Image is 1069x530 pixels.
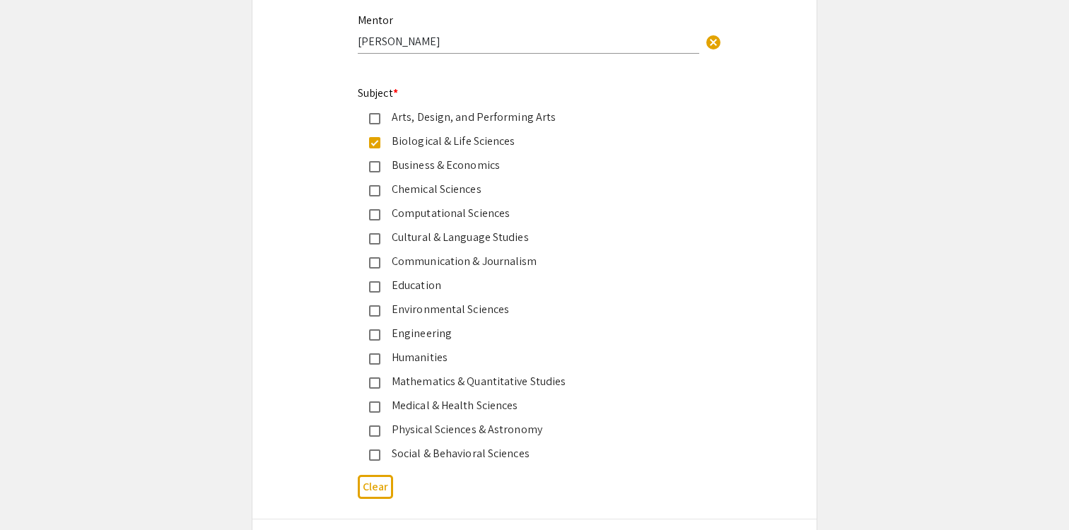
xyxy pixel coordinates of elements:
[380,421,677,438] div: Physical Sciences & Astronomy
[380,253,677,270] div: Communication & Journalism
[358,34,699,49] input: Type Here
[380,229,677,246] div: Cultural & Language Studies
[358,475,393,498] button: Clear
[11,466,60,519] iframe: Chat
[380,157,677,174] div: Business & Economics
[380,277,677,294] div: Education
[705,34,722,51] span: cancel
[380,133,677,150] div: Biological & Life Sciences
[358,86,398,100] mat-label: Subject
[380,181,677,198] div: Chemical Sciences
[380,373,677,390] div: Mathematics & Quantitative Studies
[699,27,728,55] button: Clear
[380,397,677,414] div: Medical & Health Sciences
[358,13,393,28] mat-label: Mentor
[380,205,677,222] div: Computational Sciences
[380,109,677,126] div: Arts, Design, and Performing Arts
[380,349,677,366] div: Humanities
[380,301,677,318] div: Environmental Sciences
[380,325,677,342] div: Engineering
[380,445,677,462] div: Social & Behavioral Sciences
